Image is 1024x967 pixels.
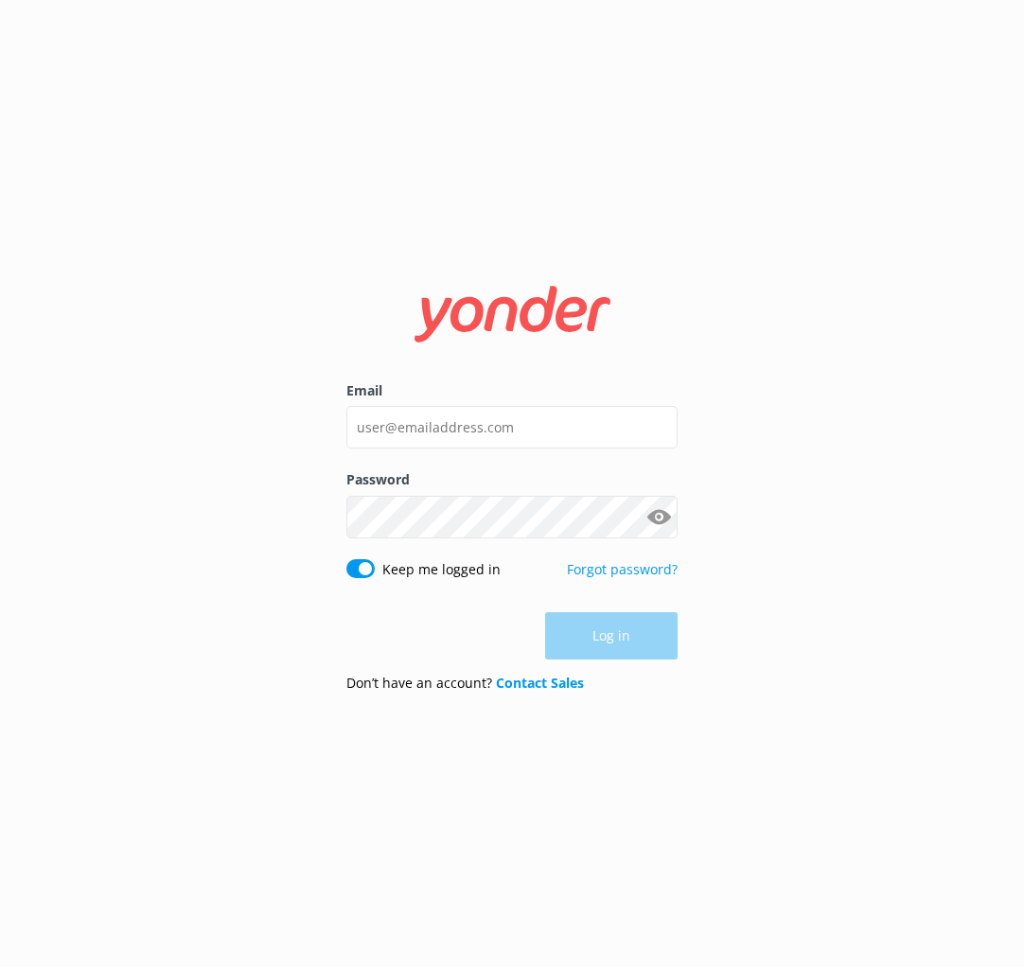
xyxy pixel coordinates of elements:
button: Show password [640,498,678,536]
input: user@emailaddress.com [346,406,678,448]
label: Email [346,380,678,401]
label: Password [346,469,678,490]
a: Forgot password? [567,560,678,578]
a: Contact Sales [496,674,584,692]
label: Keep me logged in [382,559,501,580]
p: Don’t have an account? [346,673,584,694]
